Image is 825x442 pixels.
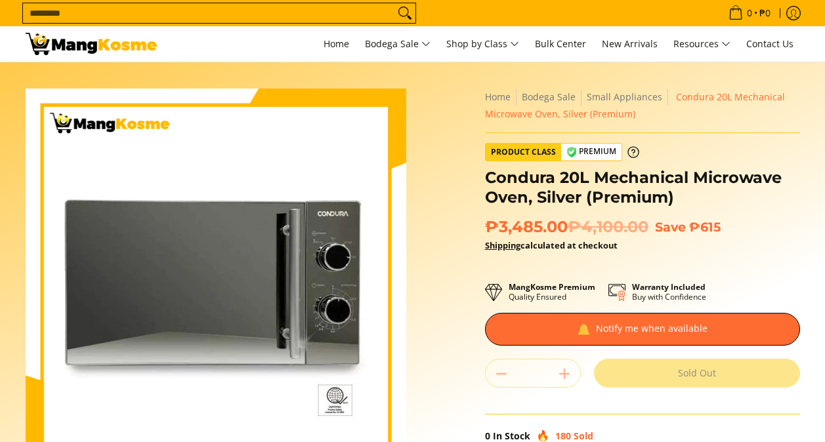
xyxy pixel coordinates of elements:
[485,143,639,161] a: Product Class Premium
[365,36,431,52] span: Bodega Sale
[595,26,664,62] a: New Arrivals
[394,3,415,23] button: Search
[440,26,526,62] a: Shop by Class
[535,37,586,50] span: Bulk Center
[485,168,800,207] h1: Condura 20L Mechanical Microwave Oven, Silver (Premium)
[170,26,800,62] nav: Main Menu
[745,9,754,18] span: 0
[725,6,774,20] span: •
[602,37,658,50] span: New Arrivals
[568,217,648,237] del: ₱4,100.00
[746,37,793,50] span: Contact Us
[655,219,686,235] span: Save
[446,36,519,52] span: Shop by Class
[632,281,706,292] strong: Warranty Included
[509,282,595,302] p: Quality Ensured
[485,430,490,442] span: 0
[317,26,356,62] a: Home
[587,90,662,103] a: Small Appliances
[493,430,530,442] span: In Stock
[667,26,737,62] a: Resources
[522,90,576,103] a: Bodega Sale
[26,33,157,55] img: Buy Condura 20L Premium Mechanical Microwave Oven-Silver l Mang Kosme
[485,89,800,123] nav: Breadcrumbs
[689,219,721,235] span: ₱615
[566,147,577,157] img: premium-badge-icon.webp
[673,36,730,52] span: Resources
[555,430,571,442] span: 180
[528,26,593,62] a: Bulk Center
[632,282,706,302] p: Buy with Confidence
[485,239,618,251] strong: calculated at checkout
[574,430,593,442] span: Sold
[485,217,648,237] span: ₱3,485.00
[485,90,511,103] a: Home
[485,90,785,120] span: Condura 20L Mechanical Microwave Oven, Silver (Premium)
[485,239,520,251] a: Shipping
[740,26,800,62] a: Contact Us
[324,37,349,50] span: Home
[561,144,622,160] span: Premium
[486,144,561,161] span: Product Class
[757,9,772,18] span: ₱0
[358,26,437,62] a: Bodega Sale
[509,281,595,292] strong: MangKosme Premium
